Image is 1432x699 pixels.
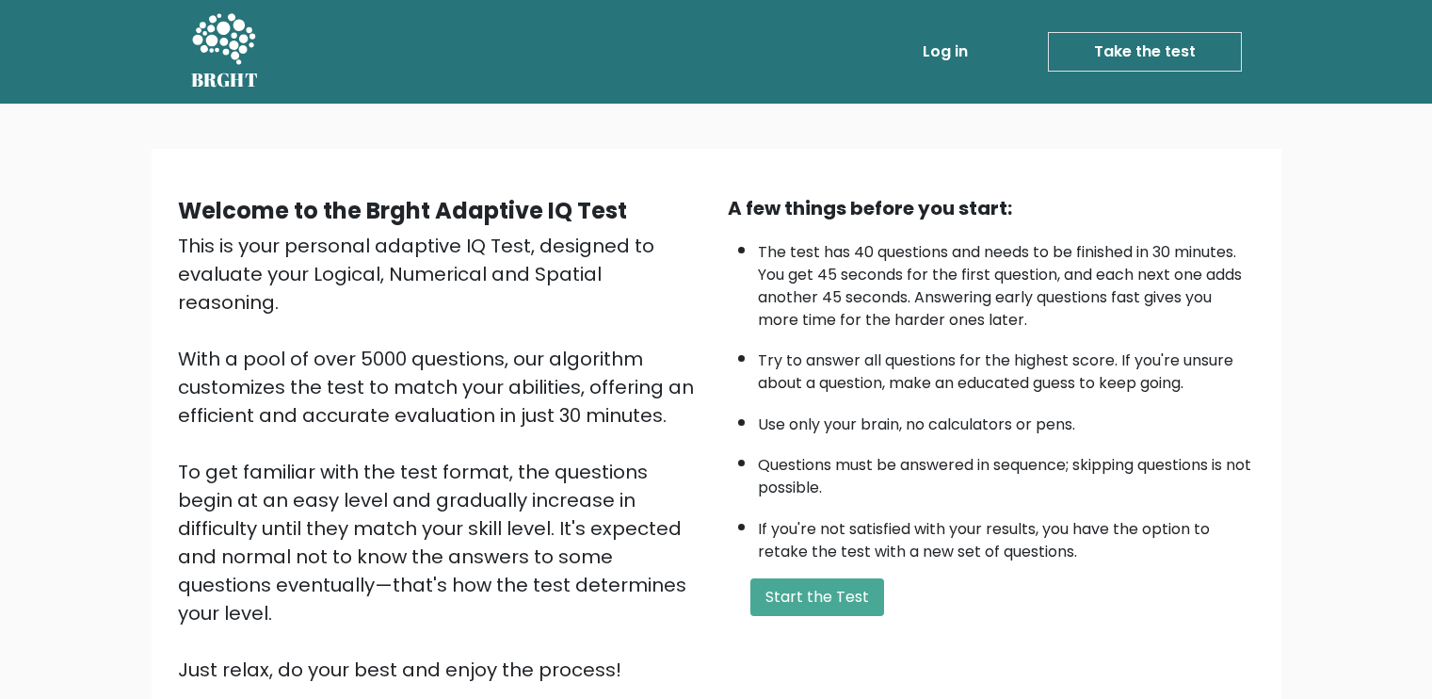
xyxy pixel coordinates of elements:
[758,340,1255,395] li: Try to answer all questions for the highest score. If you're unsure about a question, make an edu...
[1048,32,1242,72] a: Take the test
[191,8,259,96] a: BRGHT
[750,578,884,616] button: Start the Test
[758,404,1255,436] li: Use only your brain, no calculators or pens.
[758,509,1255,563] li: If you're not satisfied with your results, you have the option to retake the test with a new set ...
[728,194,1255,222] div: A few things before you start:
[191,69,259,91] h5: BRGHT
[178,232,705,684] div: This is your personal adaptive IQ Test, designed to evaluate your Logical, Numerical and Spatial ...
[758,445,1255,499] li: Questions must be answered in sequence; skipping questions is not possible.
[178,195,627,226] b: Welcome to the Brght Adaptive IQ Test
[758,232,1255,332] li: The test has 40 questions and needs to be finished in 30 minutes. You get 45 seconds for the firs...
[915,33,975,71] a: Log in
